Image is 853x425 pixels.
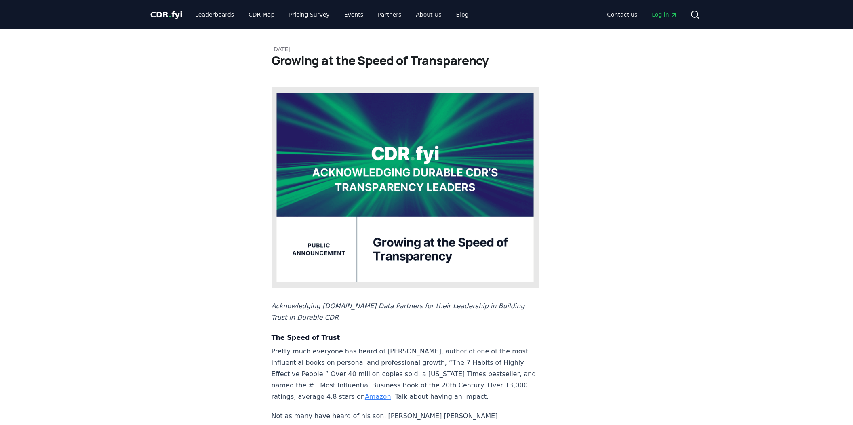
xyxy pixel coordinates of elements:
a: Leaderboards [189,7,240,22]
a: Contact us [600,7,644,22]
span: Log in [652,11,677,19]
a: Events [338,7,370,22]
em: Acknowledging [DOMAIN_NAME] Data Partners for their Leadership in Building Trust in Durable CDR [272,302,525,321]
a: About Us [409,7,448,22]
a: Log in [645,7,683,22]
p: Pretty much everyone has heard of [PERSON_NAME], author of one of the most influential books on p... [272,346,539,402]
a: CDR Map [242,7,281,22]
nav: Main [189,7,475,22]
a: Blog [450,7,475,22]
nav: Main [600,7,683,22]
a: CDR.fyi [150,9,183,20]
h1: Growing at the Speed of Transparency [272,53,582,68]
a: Amazon [365,393,391,400]
a: Partners [371,7,408,22]
p: [DATE] [272,45,582,53]
strong: The Speed of Trust [272,334,340,341]
img: blog post image [272,87,539,288]
span: CDR fyi [150,10,183,19]
a: Pricing Survey [282,7,336,22]
span: . [168,10,171,19]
